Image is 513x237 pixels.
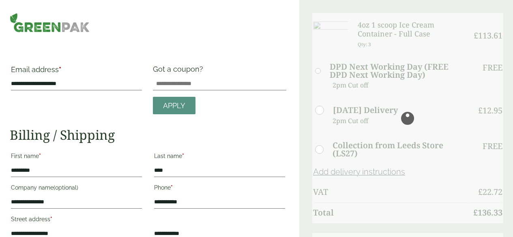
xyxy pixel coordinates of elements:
img: GreenPak Supplies [10,13,90,32]
a: Apply [153,97,195,114]
label: Company name [11,182,142,196]
abbr: required [171,184,173,191]
label: Last name [154,150,285,164]
label: First name [11,150,142,164]
label: Phone [154,182,285,196]
span: Apply [163,101,185,110]
abbr: required [39,153,41,159]
label: Email address [11,66,142,77]
span: (optional) [54,184,78,191]
abbr: required [59,65,61,74]
abbr: required [182,153,184,159]
abbr: required [50,216,52,222]
label: Street address [11,214,142,227]
h2: Billing / Shipping [10,127,286,143]
label: Got a coupon? [153,65,206,77]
